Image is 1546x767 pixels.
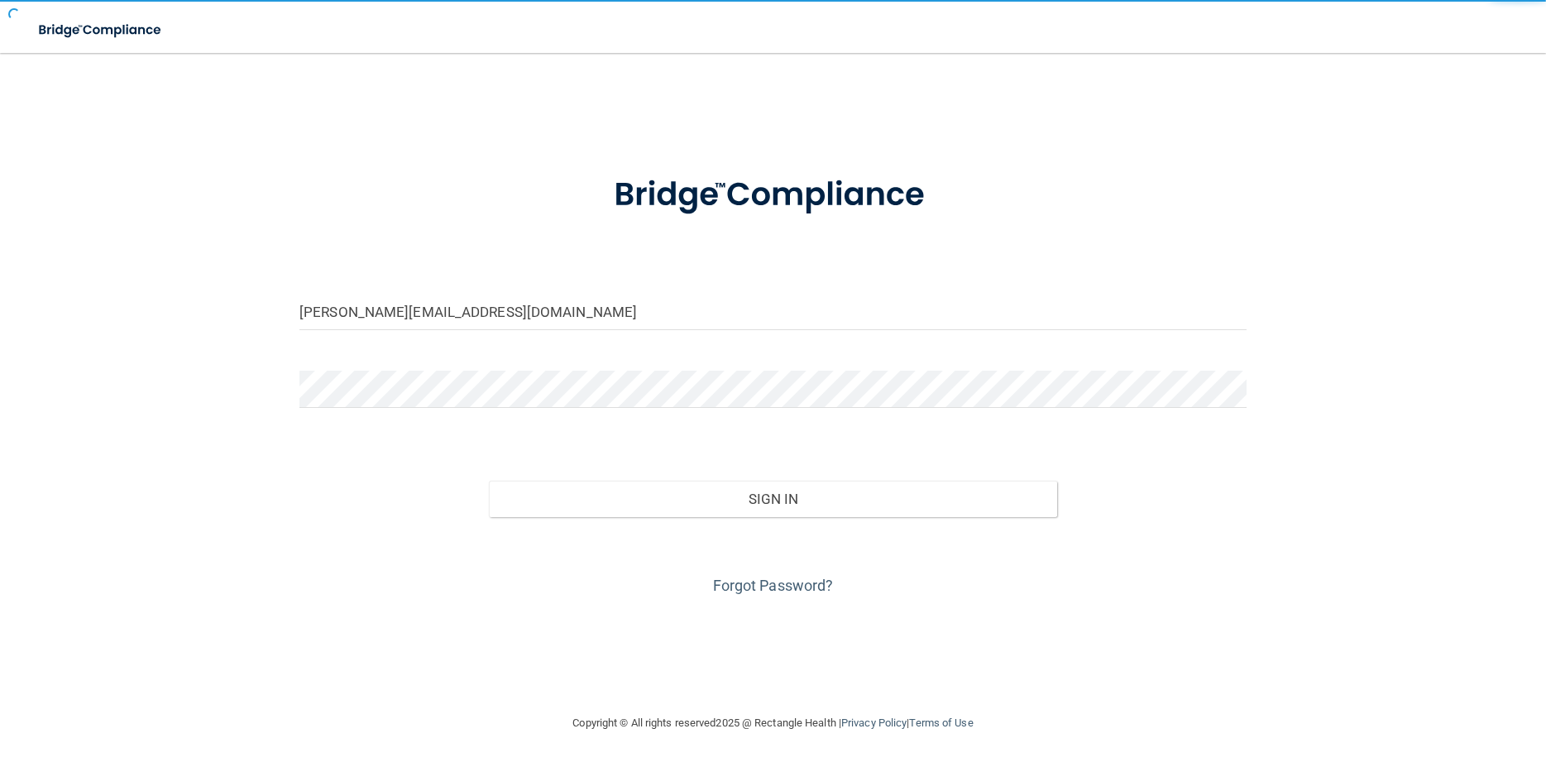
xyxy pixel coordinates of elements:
[471,697,1075,750] div: Copyright © All rights reserved 2025 @ Rectangle Health | |
[299,293,1247,330] input: Email
[909,717,973,729] a: Terms of Use
[489,481,1057,517] button: Sign In
[25,13,177,47] img: bridge_compliance_login_screen.278c3ca4.svg
[841,717,907,729] a: Privacy Policy
[713,577,834,594] a: Forgot Password?
[580,152,965,238] img: bridge_compliance_login_screen.278c3ca4.svg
